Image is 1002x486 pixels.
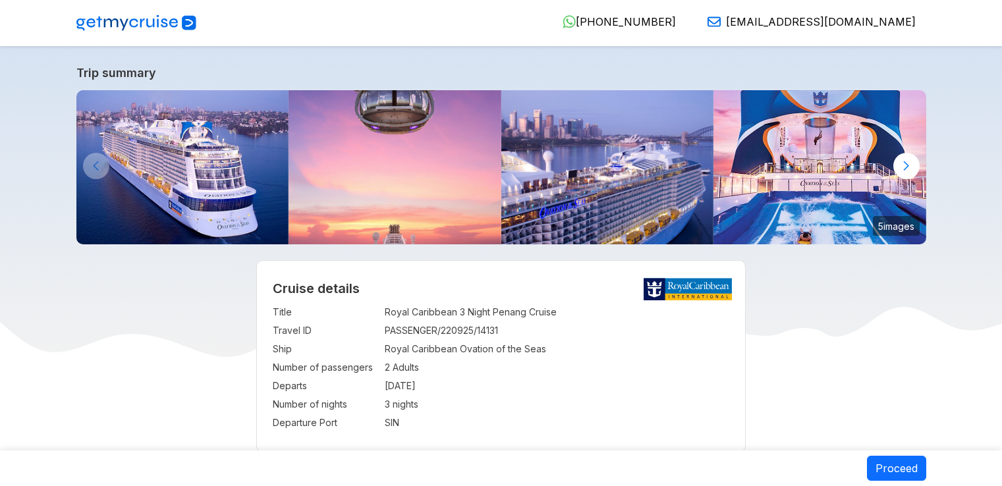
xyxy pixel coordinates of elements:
td: : [378,340,385,358]
td: [DATE] [385,377,729,395]
td: SIN [385,414,729,432]
span: [PHONE_NUMBER] [576,15,676,28]
td: 3 nights [385,395,729,414]
img: WhatsApp [563,15,576,28]
img: ovation-of-the-seas-flowrider-sunset.jpg [713,90,926,244]
td: Title [273,303,378,321]
td: Ship [273,340,378,358]
td: Number of passengers [273,358,378,377]
a: [PHONE_NUMBER] [552,15,676,28]
td: Departure Port [273,414,378,432]
td: : [378,303,385,321]
td: Number of nights [273,395,378,414]
td: : [378,358,385,377]
img: ovation-exterior-back-aerial-sunset-port-ship.jpg [76,90,289,244]
td: : [378,377,385,395]
td: : [378,321,385,340]
h2: Cruise details [273,281,729,296]
small: 5 images [873,216,920,236]
img: north-star-sunset-ovation-of-the-seas.jpg [289,90,501,244]
td: Royal Caribbean Ovation of the Seas [385,340,729,358]
a: [EMAIL_ADDRESS][DOMAIN_NAME] [697,15,916,28]
td: 2 Adults [385,358,729,377]
a: Trip summary [76,66,926,80]
img: ovation-of-the-seas-departing-from-sydney.jpg [501,90,714,244]
td: Royal Caribbean 3 Night Penang Cruise [385,303,729,321]
img: Email [708,15,721,28]
td: Travel ID [273,321,378,340]
td: PASSENGER/220925/14131 [385,321,729,340]
span: [EMAIL_ADDRESS][DOMAIN_NAME] [726,15,916,28]
td: : [378,395,385,414]
td: Departs [273,377,378,395]
td: : [378,414,385,432]
button: Proceed [867,456,926,481]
